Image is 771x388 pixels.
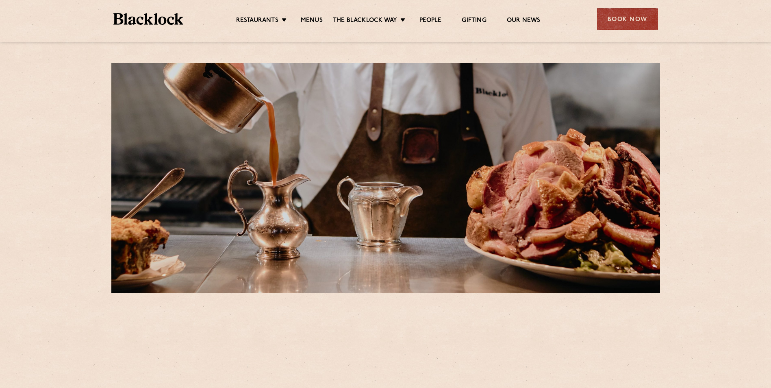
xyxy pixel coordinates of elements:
[419,17,441,26] a: People
[507,17,541,26] a: Our News
[236,17,278,26] a: Restaurants
[597,8,658,30] div: Book Now
[113,13,184,25] img: BL_Textured_Logo-footer-cropped.svg
[462,17,486,26] a: Gifting
[333,17,397,26] a: The Blacklock Way
[301,17,323,26] a: Menus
